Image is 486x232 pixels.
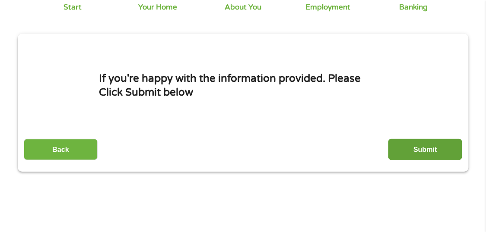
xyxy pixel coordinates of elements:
div: Banking [399,3,428,12]
div: Start [64,3,82,12]
input: Submit [388,139,462,160]
h1: If you're happy with the information provided. Please Click Submit below [99,72,387,99]
div: Your Home [138,3,177,12]
input: Back [24,139,98,160]
div: About You [225,3,261,12]
div: Employment [306,3,351,12]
